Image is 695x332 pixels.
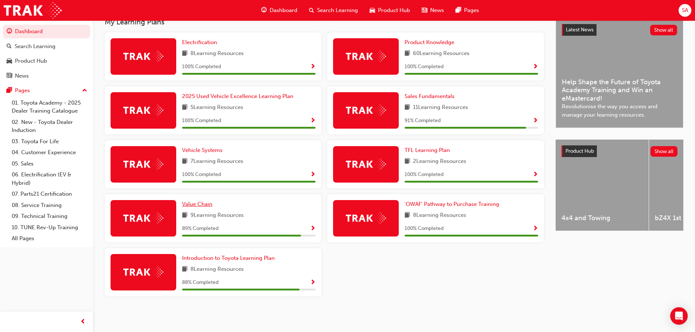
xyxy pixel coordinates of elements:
[562,102,677,119] span: Revolutionise the way you access and manage your learning resources.
[190,103,243,112] span: 5 Learning Resources
[182,146,225,155] a: Vehicle Systems
[310,280,316,286] span: Show Progress
[7,43,12,50] span: search-icon
[182,49,188,58] span: book-icon
[182,93,293,99] span: 2025 Used Vehicle Excellence Learning Plan
[190,157,243,166] span: 7 Learning Resources
[405,157,410,166] span: book-icon
[405,117,441,125] span: 91 % Completed
[533,64,538,70] span: Show Progress
[405,49,410,58] span: book-icon
[413,157,466,166] span: 2 Learning Resources
[405,146,453,155] a: TFL Learning Plan
[3,23,90,84] button: DashboardSearch LearningProduct HubNews
[182,265,188,274] span: book-icon
[255,3,303,18] a: guage-iconDashboard
[416,3,450,18] a: news-iconNews
[7,73,12,79] span: news-icon
[3,69,90,83] a: News
[533,118,538,124] span: Show Progress
[310,278,316,287] button: Show Progress
[430,6,444,15] span: News
[405,224,444,233] span: 100 % Completed
[190,49,244,58] span: 8 Learning Resources
[310,170,316,179] button: Show Progress
[9,188,90,200] a: 07. Parts21 Certification
[182,211,188,220] span: book-icon
[15,72,29,80] div: News
[310,118,316,124] span: Show Progress
[4,2,62,19] a: Trak
[556,18,683,128] a: Latest NewsShow allHelp Shape the Future of Toyota Academy Training and Win an eMastercard!Revolu...
[405,147,450,153] span: TFL Learning Plan
[182,92,296,101] a: 2025 Used Vehicle Excellence Learning Plan
[464,6,479,15] span: Pages
[317,6,358,15] span: Search Learning
[7,87,12,94] span: pages-icon
[413,103,468,112] span: 11 Learning Resources
[9,169,90,188] a: 06. Electrification (EV & Hybrid)
[405,63,444,71] span: 100 % Completed
[405,201,499,207] span: 'OWAF' Pathway to Purchase Training
[182,103,188,112] span: book-icon
[15,57,47,65] div: Product Hub
[9,147,90,158] a: 04. Customer Experience
[310,172,316,178] span: Show Progress
[123,212,163,224] img: Trak
[413,211,466,220] span: 8 Learning Resources
[561,214,643,222] span: 4x4 and Towing
[15,86,30,95] div: Pages
[182,157,188,166] span: book-icon
[650,146,678,157] button: Show all
[450,3,485,18] a: pages-iconPages
[670,307,688,325] div: Open Intercom Messenger
[123,159,163,170] img: Trak
[562,78,677,103] span: Help Shape the Future of Toyota Academy Training and Win an eMastercard!
[182,278,219,287] span: 88 % Completed
[405,200,502,208] a: 'OWAF' Pathway to Purchase Training
[456,6,461,15] span: pages-icon
[364,3,416,18] a: car-iconProduct Hub
[182,224,219,233] span: 89 % Completed
[533,224,538,233] button: Show Progress
[182,201,212,207] span: Value Chain
[370,6,375,15] span: car-icon
[123,51,163,62] img: Trak
[413,49,470,58] span: 60 Learning Resources
[182,117,221,125] span: 100 % Completed
[346,51,386,62] img: Trak
[346,105,386,116] img: Trak
[9,222,90,233] a: 10. TUNE Rev-Up Training
[310,116,316,125] button: Show Progress
[182,147,223,153] span: Vehicle Systems
[261,6,267,15] span: guage-icon
[562,24,677,36] a: Latest NewsShow all
[310,226,316,232] span: Show Progress
[80,317,86,327] span: prev-icon
[105,18,544,26] h3: My Learning Plans
[82,86,87,95] span: up-icon
[182,38,220,47] a: Electrification
[650,25,677,35] button: Show all
[9,211,90,222] a: 09. Technical Training
[3,25,90,38] a: Dashboard
[310,64,316,70] span: Show Progress
[9,158,90,169] a: 05. Sales
[346,212,386,224] img: Trak
[561,145,677,157] a: Product HubShow all
[310,62,316,71] button: Show Progress
[405,171,444,179] span: 100 % Completed
[378,6,410,15] span: Product Hub
[9,117,90,136] a: 02. New - Toyota Dealer Induction
[405,39,454,46] span: Product Knowledge
[346,159,386,170] img: Trak
[182,63,221,71] span: 100 % Completed
[270,6,297,15] span: Dashboard
[556,140,649,231] a: 4x4 and Towing
[533,170,538,179] button: Show Progress
[679,4,691,17] button: SA
[405,38,457,47] a: Product Knowledge
[190,265,244,274] span: 8 Learning Resources
[422,6,427,15] span: news-icon
[565,148,594,154] span: Product Hub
